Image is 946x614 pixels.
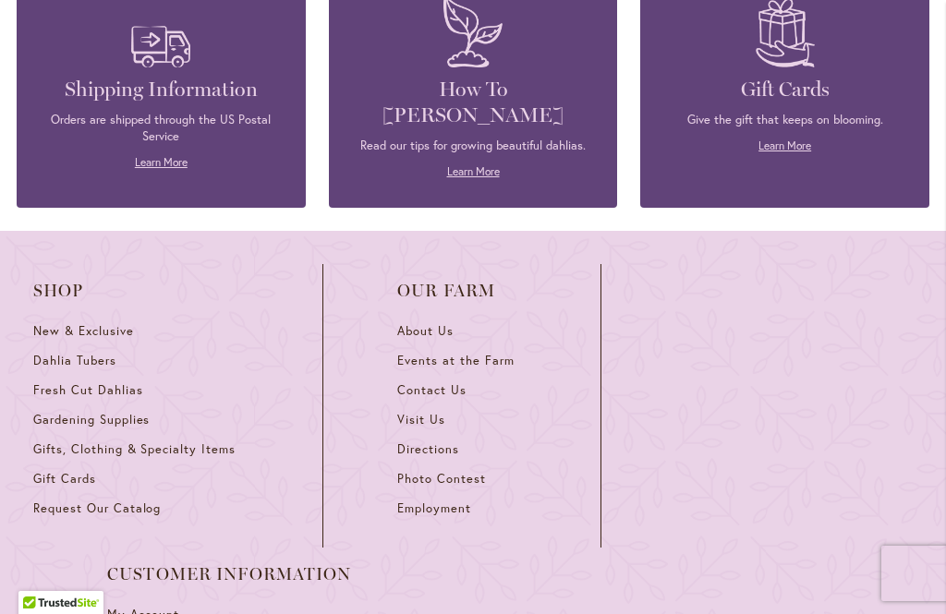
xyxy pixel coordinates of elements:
p: Give the gift that keeps on blooming. [668,112,902,128]
a: Learn More [447,164,500,178]
h4: Shipping Information [44,77,278,102]
h4: Gift Cards [668,77,902,102]
a: Learn More [758,138,811,152]
span: Visit Us [397,412,445,427]
span: Employment [397,500,471,516]
p: Orders are shipped through the US Postal Service [44,112,278,145]
h4: How To [PERSON_NAME] [357,77,590,128]
span: Events at the Farm [397,353,514,368]
span: Dahlia Tubers [33,353,116,368]
span: New & Exclusive [33,323,134,339]
span: Request Our Catalog [33,500,161,516]
span: Shop [33,282,249,300]
p: Read our tips for growing beautiful dahlias. [357,138,590,154]
a: Learn More [135,155,188,169]
span: About Us [397,323,454,339]
span: Gardening Supplies [33,412,150,427]
span: Our Farm [397,282,527,300]
span: Directions [397,441,459,457]
span: Fresh Cut Dahlias [33,382,143,398]
span: Contact Us [397,382,467,398]
span: Gifts, Clothing & Specialty Items [33,441,236,457]
span: Gift Cards [33,471,96,487]
span: Photo Contest [397,471,486,487]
